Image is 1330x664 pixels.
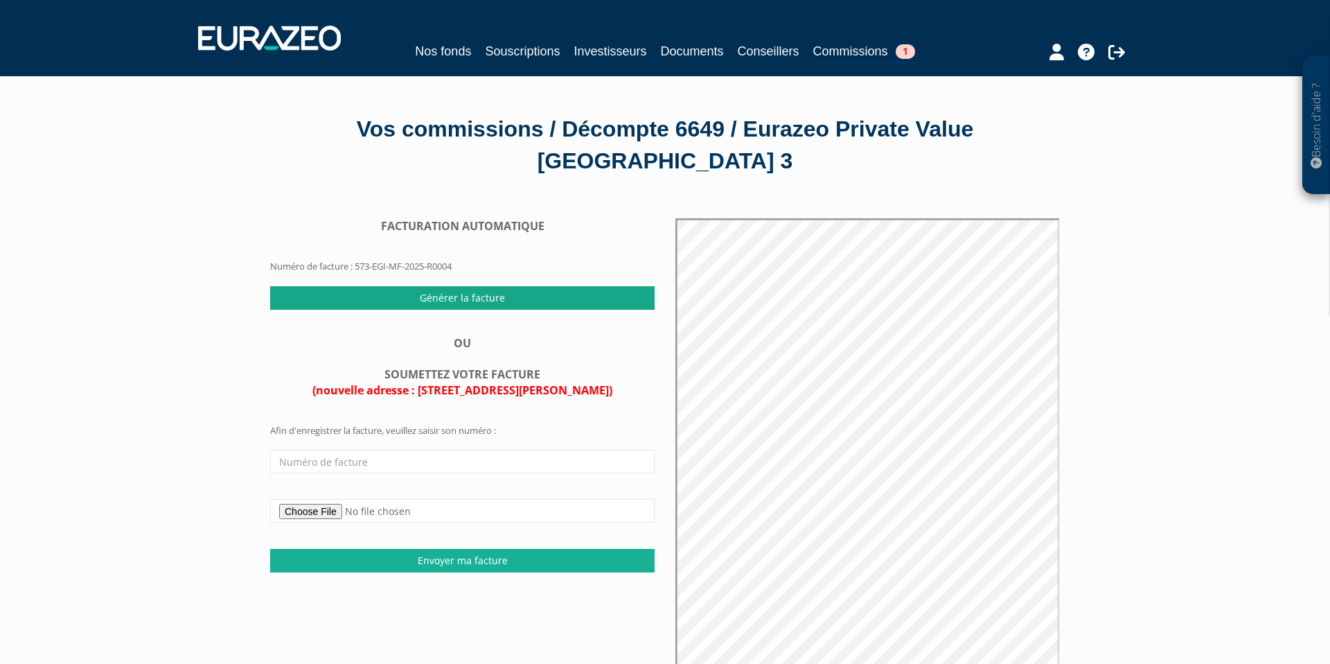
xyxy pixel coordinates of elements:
a: Documents [661,42,724,61]
a: Conseillers [738,42,799,61]
span: (nouvelle adresse : [STREET_ADDRESS][PERSON_NAME]) [312,383,612,398]
span: 1 [896,44,915,59]
img: 1732889491-logotype_eurazeo_blanc_rvb.png [198,26,341,51]
input: Générer la facture [270,286,655,310]
form: Numéro de facture : 573-EGI-MF-2025-R0004 [270,218,655,286]
div: Vos commissions / Décompte 6649 / Eurazeo Private Value [GEOGRAPHIC_DATA] 3 [270,114,1060,177]
div: FACTURATION AUTOMATIQUE [270,218,655,234]
a: Investisseurs [574,42,646,61]
a: Commissions1 [813,42,915,63]
input: Numéro de facture [270,450,655,473]
div: OU SOUMETTEZ VOTRE FACTURE [270,335,655,399]
p: Besoin d'aide ? [1309,63,1324,188]
a: Souscriptions [485,42,560,61]
input: Envoyer ma facture [270,549,655,573]
form: Afin d'enregistrer la facture, veuillez saisir son numéro : [270,424,655,572]
a: Nos fonds [415,42,471,61]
